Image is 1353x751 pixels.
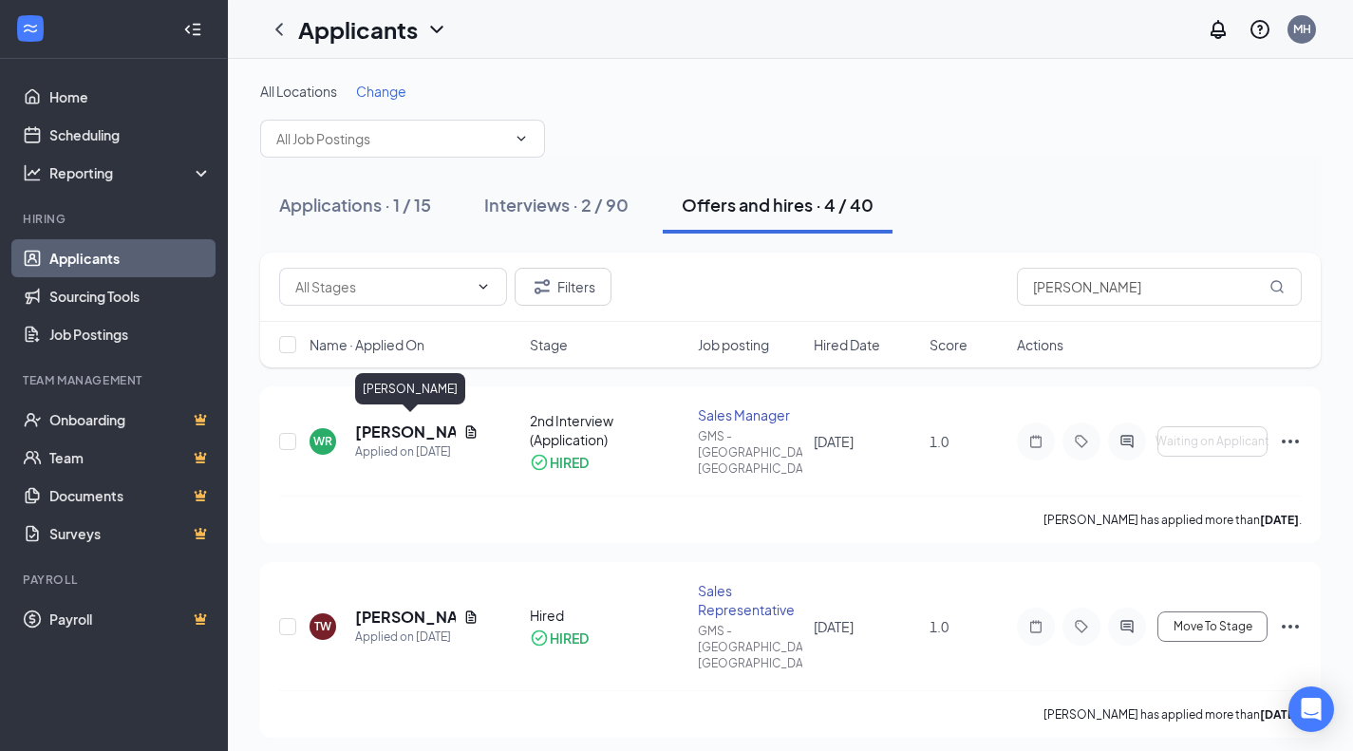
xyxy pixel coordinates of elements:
span: 1.0 [930,433,949,450]
div: TW [314,618,331,634]
span: [DATE] [814,618,854,635]
button: Waiting on Applicant [1157,426,1268,457]
b: [DATE] [1260,513,1299,527]
input: All Job Postings [276,128,506,149]
svg: Collapse [183,20,202,39]
span: Move To Stage [1174,620,1252,633]
div: MH [1293,21,1311,37]
span: Score [930,335,968,354]
button: Move To Stage [1157,611,1268,642]
p: [PERSON_NAME] has applied more than . [1043,706,1302,723]
span: Name · Applied On [310,335,424,354]
div: Hiring [23,211,208,227]
svg: Notifications [1207,18,1230,41]
div: WR [313,433,332,449]
div: Sales Representative [698,581,802,619]
a: TeamCrown [49,439,212,477]
div: GMS - [GEOGRAPHIC_DATA], [GEOGRAPHIC_DATA] [698,428,802,477]
div: Reporting [49,163,213,182]
svg: Ellipses [1279,430,1302,453]
svg: ActiveChat [1116,619,1138,634]
span: 1.0 [930,618,949,635]
input: All Stages [295,276,468,297]
div: Open Intercom Messenger [1288,686,1334,732]
a: PayrollCrown [49,600,212,638]
span: Waiting on Applicant [1156,435,1269,448]
svg: Document [463,424,479,440]
a: Job Postings [49,315,212,353]
div: Team Management [23,372,208,388]
input: Search in offers and hires [1017,268,1302,306]
div: Applications · 1 / 15 [279,193,431,216]
a: Scheduling [49,116,212,154]
b: [DATE] [1260,707,1299,722]
span: [DATE] [814,433,854,450]
h5: [PERSON_NAME] [355,607,456,628]
div: Offers and hires · 4 / 40 [682,193,874,216]
div: HIRED [550,453,589,472]
a: OnboardingCrown [49,401,212,439]
span: All Locations [260,83,337,100]
div: Applied on [DATE] [355,442,479,461]
svg: Tag [1070,619,1093,634]
svg: ChevronDown [514,131,529,146]
svg: QuestionInfo [1249,18,1271,41]
svg: Document [463,610,479,625]
div: Payroll [23,572,208,588]
svg: ChevronDown [476,279,491,294]
svg: MagnifyingGlass [1269,279,1285,294]
div: [PERSON_NAME] [355,373,465,404]
div: 2nd Interview (Application) [530,411,686,449]
a: Home [49,78,212,116]
svg: WorkstreamLogo [21,19,40,38]
h5: [PERSON_NAME] [355,422,456,442]
div: Hired [530,606,686,625]
svg: Note [1024,619,1047,634]
p: [PERSON_NAME] has applied more than . [1043,512,1302,528]
button: Filter Filters [515,268,611,306]
svg: ActiveChat [1116,434,1138,449]
a: DocumentsCrown [49,477,212,515]
div: Sales Manager [698,405,802,424]
span: Actions [1017,335,1063,354]
svg: ChevronDown [425,18,448,41]
svg: Ellipses [1279,615,1302,638]
svg: Analysis [23,163,42,182]
div: Applied on [DATE] [355,628,479,647]
svg: ChevronLeft [268,18,291,41]
svg: Note [1024,434,1047,449]
div: GMS - [GEOGRAPHIC_DATA], [GEOGRAPHIC_DATA] [698,623,802,671]
svg: Filter [531,275,554,298]
a: Sourcing Tools [49,277,212,315]
svg: CheckmarkCircle [530,629,549,648]
span: Hired Date [814,335,880,354]
span: Change [356,83,406,100]
a: Applicants [49,239,212,277]
span: Job posting [698,335,769,354]
svg: Tag [1070,434,1093,449]
a: SurveysCrown [49,515,212,553]
h1: Applicants [298,13,418,46]
svg: CheckmarkCircle [530,453,549,472]
span: Stage [530,335,568,354]
div: Interviews · 2 / 90 [484,193,629,216]
div: HIRED [550,629,589,648]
